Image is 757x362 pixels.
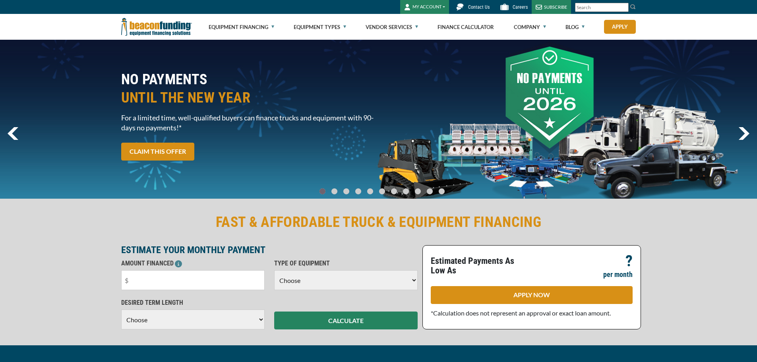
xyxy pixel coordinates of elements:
[604,20,636,34] a: Apply
[431,256,527,275] p: Estimated Payments As Low As
[630,4,636,10] img: Search
[341,188,351,195] a: Go To Slide 2
[274,259,418,268] p: TYPE OF EQUIPMENT
[468,4,490,10] span: Contact Us
[625,256,633,266] p: ?
[431,286,633,304] a: APPLY NOW
[366,14,418,40] a: Vendor Services
[413,188,422,195] a: Go To Slide 8
[8,127,18,140] a: previous
[514,14,546,40] a: Company
[365,188,375,195] a: Go To Slide 4
[329,188,339,195] a: Go To Slide 1
[431,309,611,317] span: *Calculation does not represent an approval or exact loan amount.
[121,89,374,107] span: UNTIL THE NEW YEAR
[513,4,528,10] span: Careers
[121,213,636,231] h2: FAST & AFFORDABLE TRUCK & EQUIPMENT FINANCING
[8,127,18,140] img: Left Navigator
[121,143,194,161] a: CLAIM THIS OFFER
[121,70,374,107] h2: NO PAYMENTS
[603,270,633,279] p: per month
[294,14,346,40] a: Equipment Types
[738,127,749,140] img: Right Navigator
[389,188,399,195] a: Go To Slide 6
[121,298,265,308] p: DESIRED TERM LENGTH
[318,188,327,195] a: Go To Slide 0
[425,188,434,195] a: Go To Slide 9
[438,14,494,40] a: Finance Calculator
[565,14,585,40] a: Blog
[121,259,265,268] p: AMOUNT FINANCED
[121,245,418,255] p: ESTIMATE YOUR MONTHLY PAYMENT
[121,113,374,133] span: For a limited time, well-qualified buyers can finance trucks and equipment with 90-days no paymen...
[353,188,363,195] a: Go To Slide 3
[121,14,192,40] img: Beacon Funding Corporation logo
[575,3,629,12] input: Search
[274,312,418,329] button: CALCULATE
[209,14,274,40] a: Equipment Financing
[738,127,749,140] a: next
[401,188,410,195] a: Go To Slide 7
[620,4,627,11] a: Clear search text
[377,188,387,195] a: Go To Slide 5
[437,188,447,195] a: Go To Slide 10
[121,270,265,290] input: $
